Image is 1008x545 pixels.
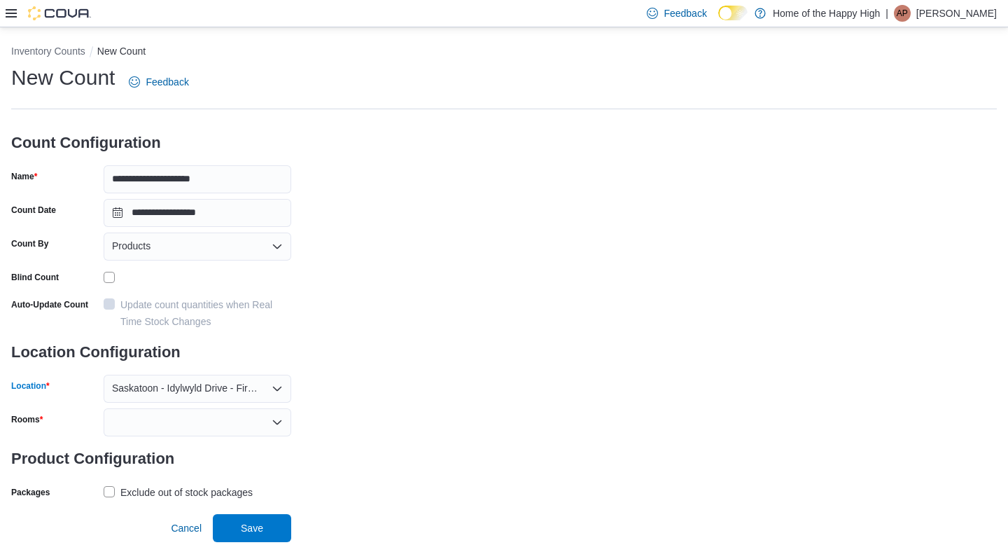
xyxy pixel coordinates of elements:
h3: Count Configuration [11,120,291,165]
button: Open list of options [272,383,283,394]
span: Feedback [146,75,188,89]
button: Open list of options [272,417,283,428]
p: Home of the Happy High [773,5,880,22]
span: Dark Mode [718,20,719,21]
span: Products [112,237,150,254]
span: Cancel [171,521,202,535]
label: Rooms [11,414,43,425]
span: AP [897,5,908,22]
button: Cancel [165,514,207,542]
div: Annie Perret-Smith [894,5,911,22]
nav: An example of EuiBreadcrumbs [11,44,997,61]
button: Open list of options [272,241,283,252]
p: | [885,5,888,22]
label: Count By [11,238,48,249]
label: Packages [11,487,50,498]
div: Exclude out of stock packages [120,484,253,501]
h3: Product Configuration [11,436,291,481]
button: Inventory Counts [11,46,85,57]
label: Name [11,171,37,182]
input: Press the down key to open a popover containing a calendar. [104,199,291,227]
label: Auto-Update Count [11,299,88,310]
span: Save [241,521,263,535]
div: Update count quantities when Real Time Stock Changes [120,296,291,330]
div: Blind Count [11,272,59,283]
p: [PERSON_NAME] [916,5,997,22]
h1: New Count [11,64,115,92]
button: New Count [97,46,146,57]
img: Cova [28,6,91,20]
label: Location [11,380,50,392]
a: Feedback [123,68,194,96]
span: Saskatoon - Idylwyld Drive - Fire & Flower [112,380,258,396]
button: Save [213,514,291,542]
label: Count Date [11,205,56,216]
input: Dark Mode [718,6,748,20]
h3: Location Configuration [11,330,291,375]
span: Feedback [664,6,706,20]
